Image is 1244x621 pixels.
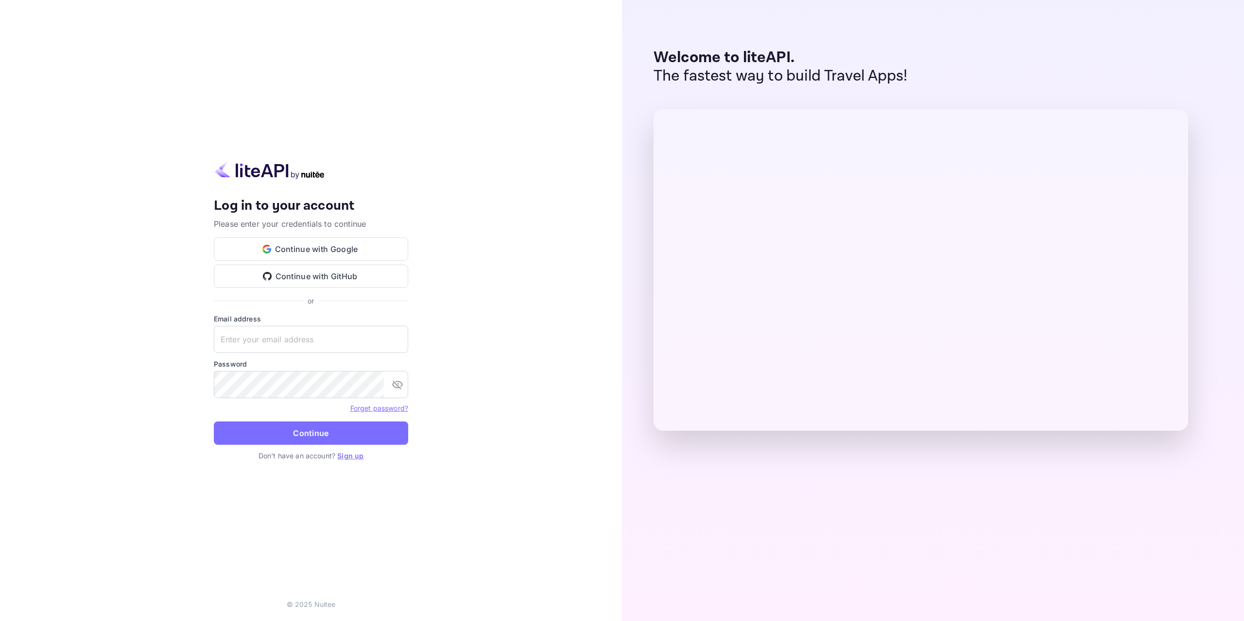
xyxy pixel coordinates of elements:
[308,296,314,306] p: or
[654,67,908,85] p: The fastest way to build Travel Apps!
[214,359,408,369] label: Password
[214,237,408,261] button: Continue with Google
[214,421,408,445] button: Continue
[214,326,408,353] input: Enter your email address
[214,451,408,461] p: Don't have an account?
[214,198,408,215] h4: Log in to your account
[214,218,408,230] p: Please enter your credentials to continue
[654,109,1188,431] img: liteAPI Dashboard Preview
[214,314,408,324] label: Email address
[214,160,326,179] img: liteapi
[350,404,408,412] a: Forget password?
[214,265,408,288] button: Continue with GitHub
[388,375,407,394] button: toggle password visibility
[337,452,363,460] a: Sign up
[287,599,336,609] p: © 2025 Nuitee
[350,403,408,413] a: Forget password?
[654,49,908,67] p: Welcome to liteAPI.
